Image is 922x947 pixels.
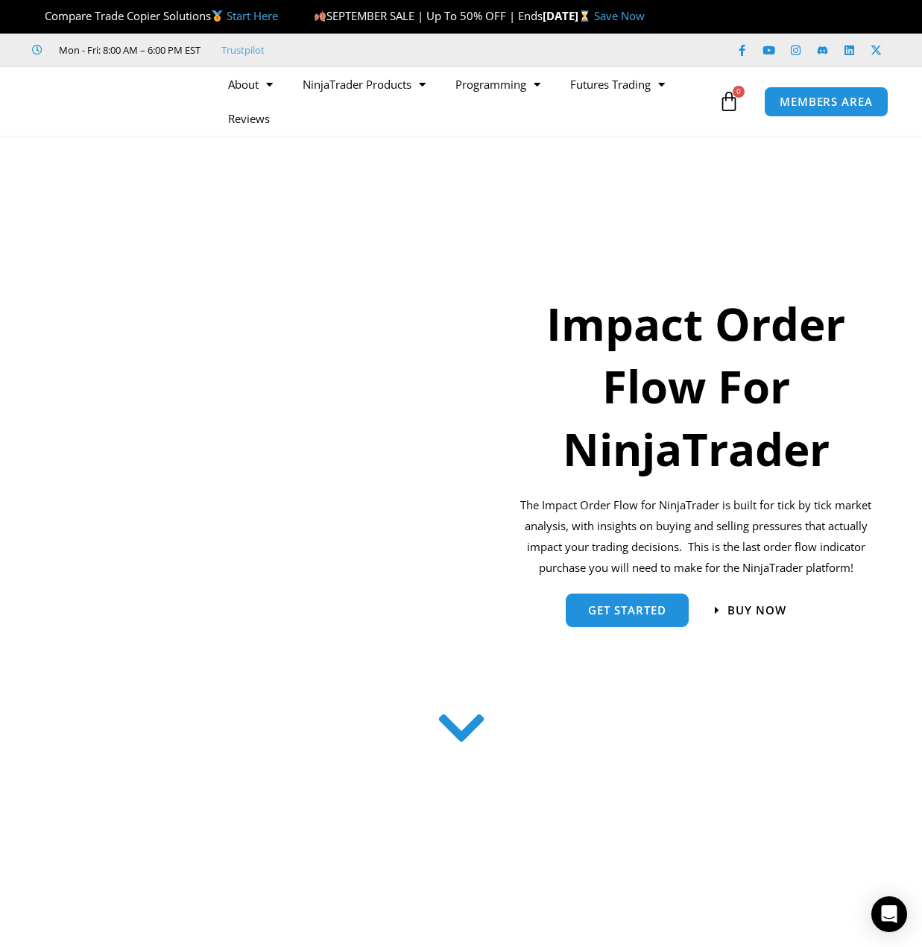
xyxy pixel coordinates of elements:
[213,67,715,136] nav: Menu
[33,10,44,22] img: 🏆
[764,86,888,117] a: MEMBERS AREA
[696,80,762,123] a: 0
[213,101,285,136] a: Reviews
[32,8,278,23] span: Compare Trade Copier Solutions
[871,896,907,932] div: Open Intercom Messenger
[588,605,666,616] span: get started
[733,86,745,98] span: 0
[227,8,278,23] a: Start Here
[727,605,786,616] span: Buy now
[566,594,689,627] a: get started
[55,41,200,59] span: Mon - Fri: 8:00 AM – 6:00 PM EST
[441,67,555,101] a: Programming
[511,292,880,480] h1: Impact Order Flow For NinjaTrader
[543,8,594,23] strong: [DATE]
[511,495,880,578] p: The Impact Order Flow for NinjaTrader is built for tick by tick market analysis, with insights on...
[314,8,543,23] span: SEPTEMBER SALE | Up To 50% OFF | Ends
[34,229,429,649] img: Orderflow | Affordable Indicators – NinjaTrader
[212,10,223,22] img: 🥇
[315,10,326,22] img: 🍂
[213,67,288,101] a: About
[555,67,680,101] a: Futures Trading
[579,10,590,22] img: ⌛
[288,67,441,101] a: NinjaTrader Products
[31,75,192,128] img: LogoAI | Affordable Indicators – NinjaTrader
[221,41,265,59] a: Trustpilot
[594,8,645,23] a: Save Now
[715,605,786,616] a: Buy now
[780,96,873,107] span: MEMBERS AREA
